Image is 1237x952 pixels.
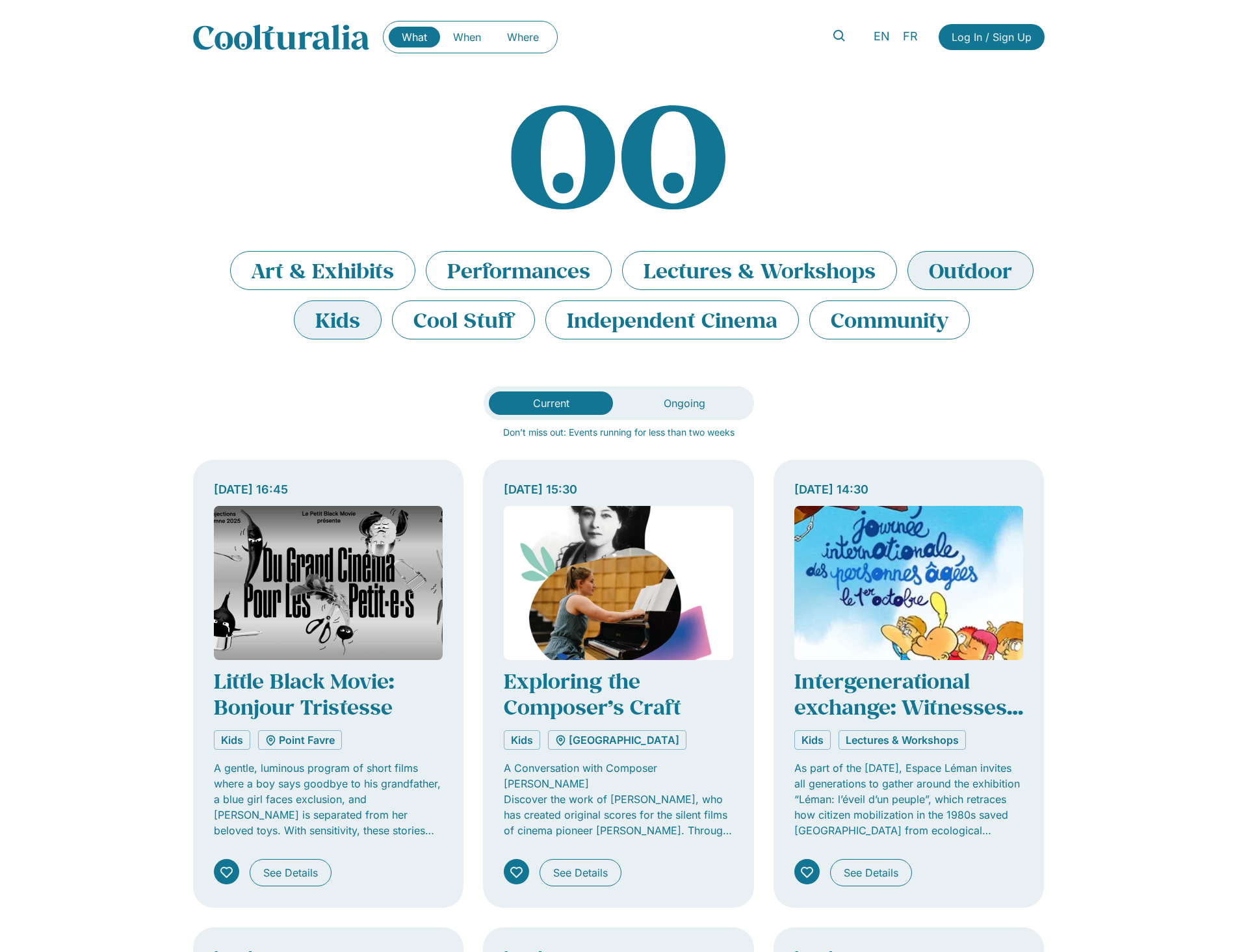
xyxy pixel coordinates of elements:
[952,29,1032,45] span: Log In / Sign Up
[389,27,440,47] a: What
[809,300,970,339] li: Community
[794,730,831,750] a: Kids
[874,30,890,44] span: EN
[389,27,552,47] nav: Menu
[548,730,686,750] a: [GEOGRAPHIC_DATA]
[896,27,924,46] a: FR
[830,859,912,886] a: See Details
[193,425,1045,439] p: Don’t miss out: Events running for less than two weeks
[258,730,342,750] a: Point Favre
[533,397,569,410] span: Current
[504,667,681,721] a: Exploring the Composer’s Craft
[794,667,1023,773] a: Intergenerational exchange: Witnesses of the past, actors of the future
[907,251,1034,290] li: Outdoor
[263,865,318,880] span: See Details
[622,251,897,290] li: Lectures & Workshops
[494,27,552,47] a: Where
[867,27,896,46] a: EN
[903,30,918,44] span: FR
[214,730,250,750] a: Kids
[794,481,1024,498] div: [DATE] 14:30
[504,791,733,838] p: Discover the work of [PERSON_NAME], who has created original scores for the silent films of cinem...
[294,300,382,339] li: Kids
[844,865,898,880] span: See Details
[540,859,621,886] a: See Details
[426,251,612,290] li: Performances
[230,251,415,290] li: Art & Exhibits
[250,859,332,886] a: See Details
[392,300,535,339] li: Cool Stuff
[545,300,799,339] li: Independent Cinema
[794,760,1024,838] p: As part of the [DATE], Espace Léman invites all generations to gather around the exhibition “Léma...
[214,481,443,498] div: [DATE] 16:45
[553,865,608,880] span: See Details
[440,27,494,47] a: When
[504,760,733,791] p: A Conversation with Composer [PERSON_NAME]
[664,397,705,410] span: Ongoing
[214,760,443,838] p: A gentle, luminous program of short films where a boy says goodbye to his grandfather, a blue gir...
[504,506,733,660] img: Coolturalia - À la découverte du métier de compositeur et compositrice : rencontre avec la compos...
[214,667,394,721] a: Little Black Movie: Bonjour Tristesse
[504,481,733,498] div: [DATE] 15:30
[939,24,1045,50] a: Log In / Sign Up
[504,730,540,750] a: Kids
[839,730,966,750] a: Lectures & Workshops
